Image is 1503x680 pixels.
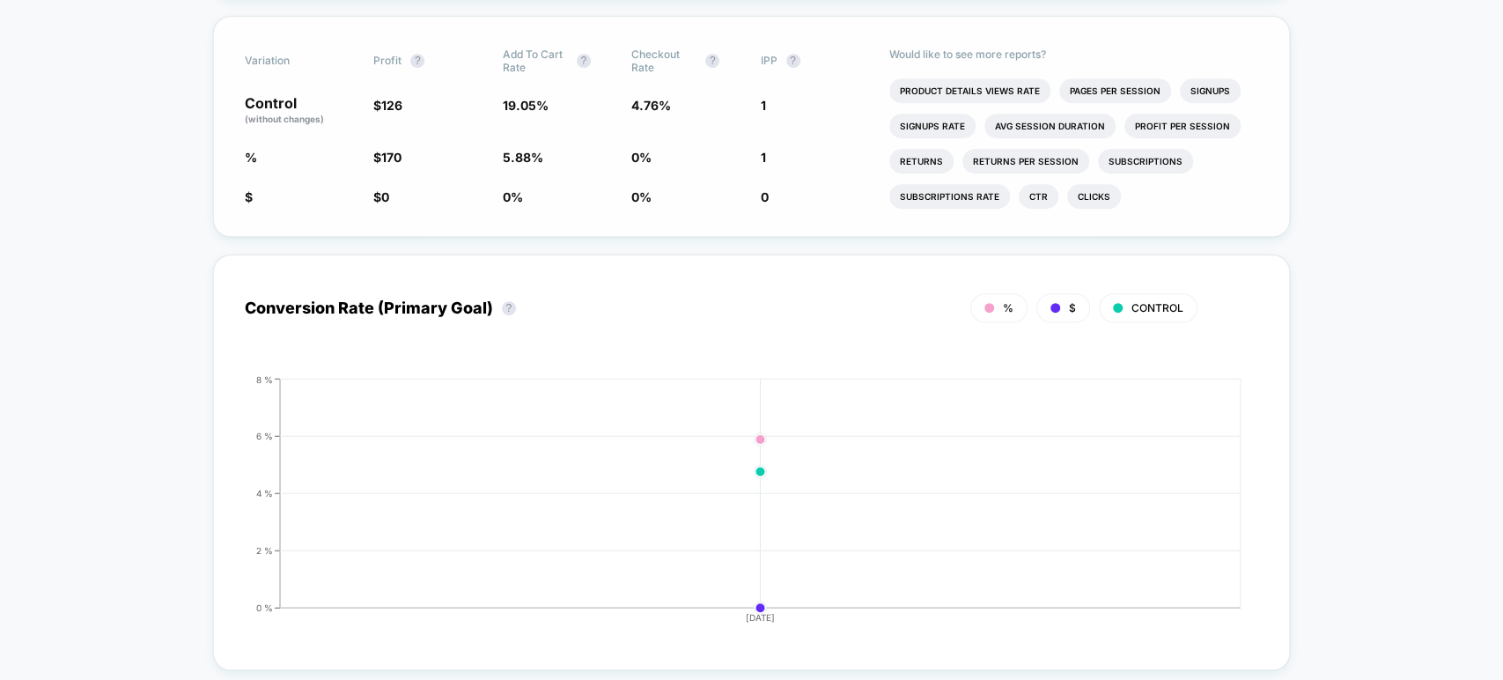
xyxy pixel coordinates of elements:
span: (without changes) [245,114,324,124]
li: Signups [1180,78,1241,103]
span: 0 % [631,150,652,165]
button: ? [577,54,591,68]
tspan: [DATE] [746,612,775,623]
button: ? [786,54,800,68]
li: Subscriptions Rate [889,184,1010,209]
tspan: 2 % [256,544,273,555]
tspan: 6 % [256,430,273,440]
span: $ [245,189,253,204]
span: 0 % [631,189,652,204]
button: ? [705,54,719,68]
span: 0 % [503,189,523,204]
p: Would like to see more reports? [889,48,1258,61]
li: Product Details Views Rate [889,78,1050,103]
span: 170 [381,150,402,165]
span: $ [1069,301,1076,314]
p: Control [245,96,356,126]
tspan: 4 % [256,487,273,498]
li: Clicks [1067,184,1121,209]
span: 19.05 % [503,98,549,113]
span: 0 [381,189,389,204]
span: 4.76 % [631,98,671,113]
span: $ [373,189,389,204]
button: ? [502,301,516,315]
span: Variation [245,48,342,74]
tspan: 8 % [256,373,273,384]
span: 5.88 % [503,150,543,165]
span: Checkout Rate [631,48,696,74]
li: Returns [889,149,954,174]
button: ? [410,54,424,68]
span: IPP [761,54,777,67]
tspan: 0 % [256,602,273,612]
span: 0 [761,189,769,204]
li: Subscriptions [1098,149,1193,174]
span: $ [373,150,402,165]
span: Profit [373,54,402,67]
li: Profit Per Session [1124,114,1241,138]
li: Signups Rate [889,114,976,138]
span: CONTROL [1131,301,1183,314]
span: % [1003,301,1013,314]
span: $ [373,98,402,113]
li: Ctr [1019,184,1058,209]
span: 1 [761,98,766,113]
li: Avg Session Duration [984,114,1116,138]
span: % [245,150,257,165]
div: CONVERSION_RATE [227,374,1241,639]
li: Pages Per Session [1059,78,1171,103]
span: 126 [381,98,402,113]
li: Returns Per Session [962,149,1089,174]
span: Add To Cart Rate [503,48,568,74]
span: 1 [761,150,766,165]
